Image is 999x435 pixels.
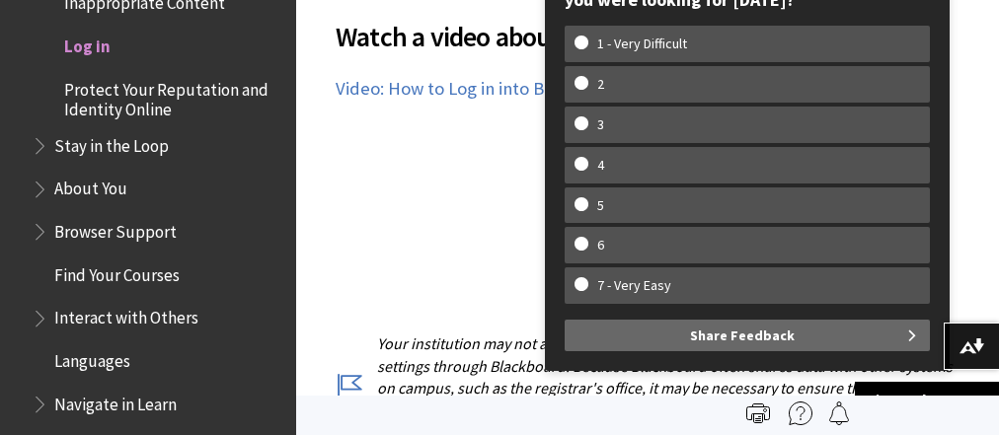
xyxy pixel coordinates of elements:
[54,173,127,199] span: About You
[54,388,177,414] span: Navigate in Learn
[690,320,795,351] span: Share Feedback
[575,36,710,52] w-span: 1 - Very Difficult
[746,401,770,425] img: Print
[64,73,282,119] span: Protect Your Reputation and Identity Online
[54,129,169,156] span: Stay in the Loop
[575,116,627,133] w-span: 3
[827,401,851,425] img: Follow this page
[855,382,999,418] a: Back to top
[789,401,812,425] img: More help
[336,77,624,101] a: Video: How to Log in into Blackboard
[54,302,198,328] span: Interact with Others
[54,258,180,285] span: Find Your Courses
[575,277,694,294] w-span: 7 - Very Easy
[336,16,960,57] span: Watch a video about How to Log in into Blackboard
[575,76,627,93] w-span: 2
[575,237,627,254] w-span: 6
[575,157,627,174] w-span: 4
[64,30,111,56] span: Log in
[565,320,930,351] button: Share Feedback
[575,197,627,214] w-span: 5
[54,215,177,242] span: Browser Support
[54,344,130,371] span: Languages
